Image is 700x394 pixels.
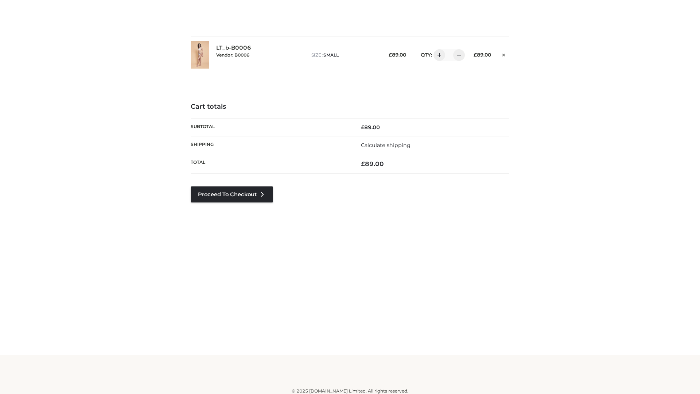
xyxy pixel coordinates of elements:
th: Total [191,154,350,174]
div: QTY: [413,49,462,61]
bdi: 89.00 [389,52,406,58]
span: £ [361,160,365,167]
span: £ [389,52,392,58]
bdi: 89.00 [361,124,380,131]
div: LT_b-B0006 [216,45,304,65]
a: Proceed to Checkout [191,186,273,202]
a: Calculate shipping [361,142,411,148]
span: SMALL [323,52,339,58]
span: £ [361,124,364,131]
bdi: 89.00 [474,52,491,58]
small: Vendor: B0006 [216,52,249,58]
th: Subtotal [191,118,350,136]
span: £ [474,52,477,58]
th: Shipping [191,136,350,154]
bdi: 89.00 [361,160,384,167]
p: size : [311,52,377,58]
h4: Cart totals [191,103,509,111]
a: Remove this item [498,49,509,59]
